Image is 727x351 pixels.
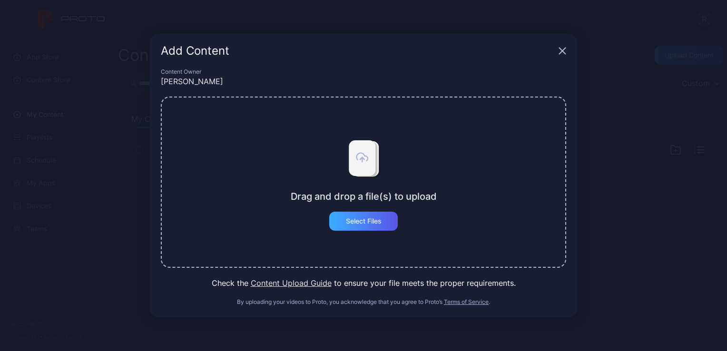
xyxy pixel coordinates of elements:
button: Content Upload Guide [251,277,332,289]
div: Drag and drop a file(s) to upload [291,191,437,202]
button: Terms of Service [444,298,489,306]
div: Add Content [161,45,555,57]
div: Check the to ensure your file meets the proper requirements. [161,277,566,289]
div: By uploading your videos to Proto, you acknowledge that you agree to Proto’s . [161,298,566,306]
div: Content Owner [161,68,566,76]
div: Select Files [346,217,382,225]
div: [PERSON_NAME] [161,76,566,87]
button: Select Files [329,212,398,231]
